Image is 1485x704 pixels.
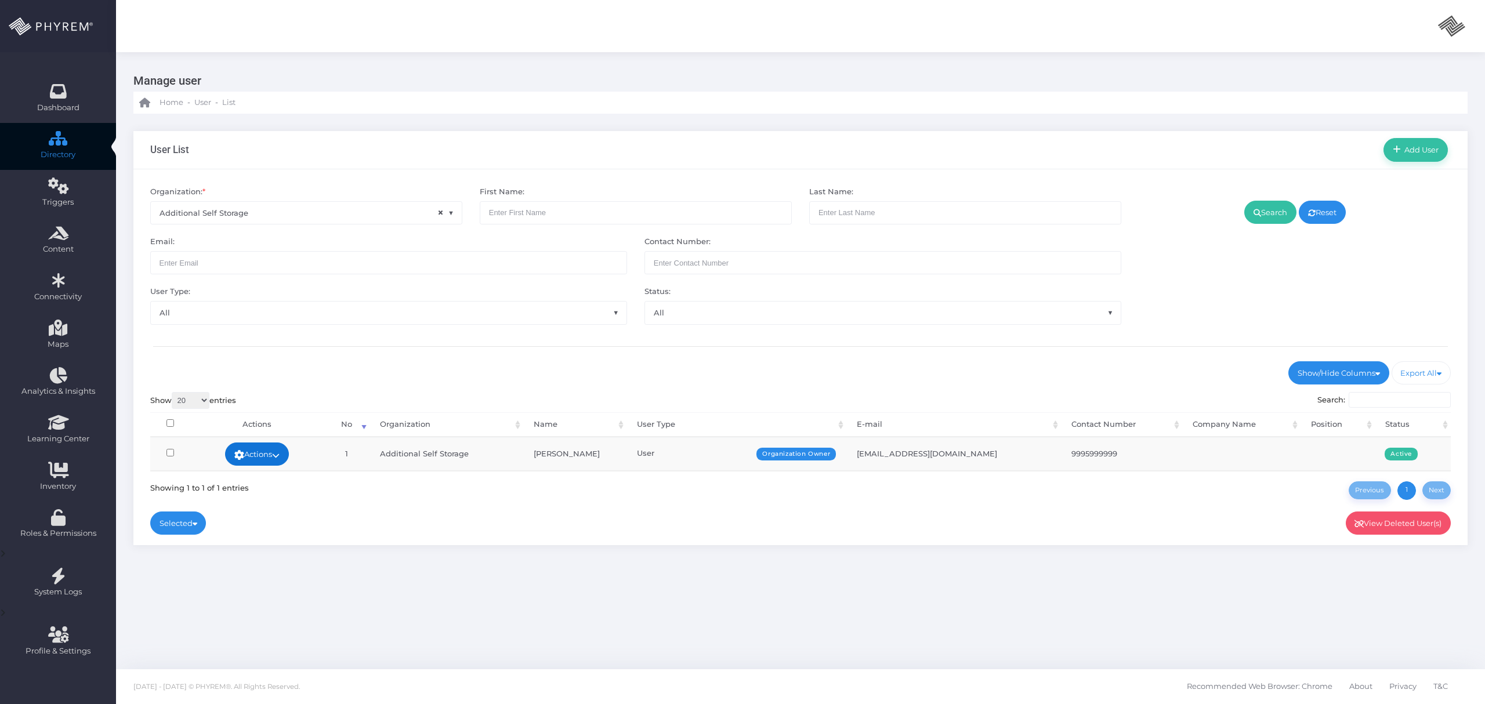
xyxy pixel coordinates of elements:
span: Roles & Permissions [8,528,108,539]
a: Show/Hide Columns [1288,361,1389,384]
a: List [222,92,236,114]
a: Selected [150,511,207,535]
th: Status: activate to sort column ascending [1375,412,1451,437]
li: - [186,97,192,108]
select: Showentries [172,392,209,409]
span: Privacy [1389,674,1417,699]
th: User Type: activate to sort column ascending [626,412,846,437]
a: Export All [1392,361,1451,384]
label: User Type: [150,286,190,297]
span: All [151,302,626,324]
td: 1 [324,437,370,470]
a: Add User [1383,138,1448,161]
label: First Name: [480,186,524,198]
h3: User List [150,144,189,155]
input: Maximum of 10 digits required [644,251,1121,274]
a: Search [1244,201,1296,224]
label: Organization: [150,186,205,198]
input: Search: [1349,392,1451,408]
span: Organization Owner [756,448,836,460]
div: Showing 1 to 1 of 1 entries [150,479,249,493]
input: Enter Last Name [809,201,1121,224]
span: [DATE] - [DATE] © PHYREM®. All Rights Reserved. [133,683,300,691]
th: Actions [190,412,324,437]
label: Email: [150,236,175,248]
span: Additional Self Storage [151,202,462,224]
th: E-mail: activate to sort column ascending [846,412,1060,437]
td: [PERSON_NAME] [523,437,626,470]
span: Maps [48,339,68,350]
a: Privacy [1389,669,1417,704]
a: View Deleted User(s) [1346,511,1451,535]
a: T&C [1433,669,1448,704]
th: No: activate to sort column ascending [324,412,370,437]
span: Triggers [8,197,108,208]
th: Position: activate to sort column ascending [1301,412,1375,437]
li: - [213,97,220,108]
a: Reset [1299,201,1346,224]
span: Active [1385,448,1418,460]
a: User [194,92,211,114]
th: Organization: activate to sort column ascending [370,412,524,437]
th: Contact Number: activate to sort column ascending [1061,412,1183,437]
span: × [437,206,444,220]
span: Add User [1401,145,1439,154]
span: Learning Center [8,433,108,445]
a: Actions [225,442,289,466]
span: All [150,301,627,324]
span: Analytics & Insights [8,386,108,397]
a: About [1349,669,1372,704]
h3: Manage user [133,70,1459,92]
div: User [637,448,836,459]
span: All [645,302,1121,324]
span: Dashboard [37,102,79,114]
span: Home [160,97,183,108]
span: System Logs [8,586,108,598]
a: 1 [1397,481,1416,500]
label: Show entries [150,392,236,409]
label: Status: [644,286,671,297]
span: Recommended Web Browser: Chrome [1187,674,1332,699]
span: Content [8,244,108,255]
a: Recommended Web Browser: Chrome [1187,669,1332,704]
span: T&C [1433,674,1448,699]
span: Directory [8,149,108,161]
span: Connectivity [8,291,108,303]
span: List [222,97,236,108]
td: [EMAIL_ADDRESS][DOMAIN_NAME] [846,437,1060,470]
th: Company Name: activate to sort column ascending [1182,412,1301,437]
th: Name: activate to sort column ascending [523,412,626,437]
input: Enter First Name [480,201,792,224]
a: Home [139,92,183,114]
span: Inventory [8,481,108,492]
label: Last Name: [809,186,853,198]
span: About [1349,674,1372,699]
td: Additional Self Storage [370,437,524,470]
span: All [644,301,1121,324]
input: Enter Email [150,251,627,274]
label: Search: [1317,392,1451,408]
span: Profile & Settings [26,645,90,657]
label: Contact Number: [644,236,711,248]
td: 9995999999 [1061,437,1183,470]
span: User [194,97,211,108]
